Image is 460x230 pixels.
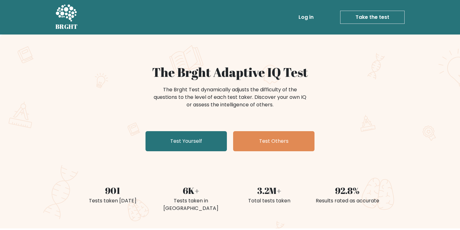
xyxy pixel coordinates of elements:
a: BRGHT [55,3,78,32]
div: Total tests taken [234,197,304,205]
div: Tests taken [DATE] [77,197,148,205]
div: 6K+ [156,184,226,197]
a: Test Others [233,131,314,151]
div: 92.8% [312,184,383,197]
div: 901 [77,184,148,197]
a: Take the test [340,11,405,24]
div: Tests taken in [GEOGRAPHIC_DATA] [156,197,226,212]
a: Test Yourself [146,131,227,151]
div: The Brght Test dynamically adjusts the difficulty of the questions to the level of each test take... [152,86,308,109]
div: Results rated as accurate [312,197,383,205]
h1: The Brght Adaptive IQ Test [77,65,383,80]
h5: BRGHT [55,23,78,30]
div: 3.2M+ [234,184,304,197]
a: Log in [296,11,316,24]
